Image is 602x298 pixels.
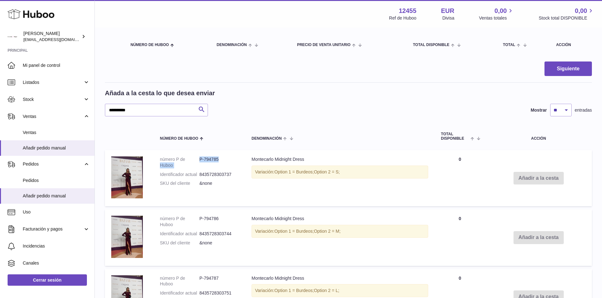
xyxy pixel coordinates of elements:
dd: 8435728303737 [199,172,239,178]
span: Listados [23,79,83,85]
div: Variación: [252,284,428,297]
span: Option 2 = S; [314,169,340,174]
td: 0 [435,209,485,266]
td: Montecarlo Midnight Dress [245,209,435,266]
dt: SKU del cliente [160,180,199,186]
span: Ventas [23,130,90,136]
span: Option 1 = Burdeos; [274,229,314,234]
dt: número P de Huboo [160,156,199,168]
td: 0 [435,150,485,206]
h2: Añada a la cesta lo que desea enviar [105,89,215,97]
dd: 8435728303751 [199,290,239,296]
a: 0,00 Ventas totales [479,7,514,21]
span: Option 1 = Burdeos; [274,169,314,174]
span: Canales [23,260,90,266]
span: Pedidos [23,161,83,167]
span: Incidencias [23,243,90,249]
img: Montecarlo Midnight Dress [111,156,143,199]
a: 0,00 Stock total DISPONIBLE [539,7,594,21]
div: [PERSON_NAME] [23,31,80,43]
dt: SKU del cliente [160,240,199,246]
dd: P-794785 [199,156,239,168]
img: Montecarlo Midnight Dress [111,216,143,258]
th: Acción [485,126,592,147]
a: Cerrar sesión [8,274,87,286]
span: Mi panel de control [23,62,90,68]
span: Uso [23,209,90,215]
span: Option 2 = M; [314,229,340,234]
span: Total [503,43,515,47]
span: Número de Huboo [131,43,169,47]
strong: EUR [441,7,454,15]
dd: P-794786 [199,216,239,228]
img: pedidos@glowrias.com [8,32,17,41]
dd: 8435728303744 [199,231,239,237]
span: Añadir pedido manual [23,145,90,151]
div: Variación: [252,225,428,238]
div: Divisa [442,15,454,21]
span: Total DISPONIBLE [441,132,469,140]
dt: número P de Huboo [160,216,199,228]
div: Variación: [252,166,428,178]
span: [EMAIL_ADDRESS][DOMAIN_NAME] [23,37,93,42]
span: Denominación [252,137,282,141]
span: Option 1 = Burdeos; [274,288,314,293]
span: entradas [575,107,592,113]
label: Mostrar [531,107,547,113]
span: Ventas totales [479,15,514,21]
span: Option 2 = L; [314,288,339,293]
span: Pedidos [23,178,90,184]
span: Total DISPONIBLE [413,43,449,47]
span: Stock [23,96,83,102]
td: Montecarlo Midnight Dress [245,150,435,206]
div: Ref de Huboo [389,15,416,21]
span: Precio de venta unitario [297,43,350,47]
dt: número P de Huboo [160,275,199,287]
dd: &none [199,240,239,246]
span: Ventas [23,114,83,120]
dd: &none [199,180,239,186]
div: Acción [556,43,586,47]
dt: Identificador actual [160,290,199,296]
strong: 12455 [399,7,417,15]
span: 0,00 [495,7,507,15]
span: Número de Huboo [160,137,198,141]
span: Denominación [217,43,247,47]
dd: P-794787 [199,275,239,287]
dt: Identificador actual [160,231,199,237]
span: Facturación y pagos [23,226,83,232]
span: Stock total DISPONIBLE [539,15,594,21]
dt: Identificador actual [160,172,199,178]
span: 0,00 [575,7,587,15]
span: Añadir pedido manual [23,193,90,199]
button: Siguiente [544,61,592,76]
